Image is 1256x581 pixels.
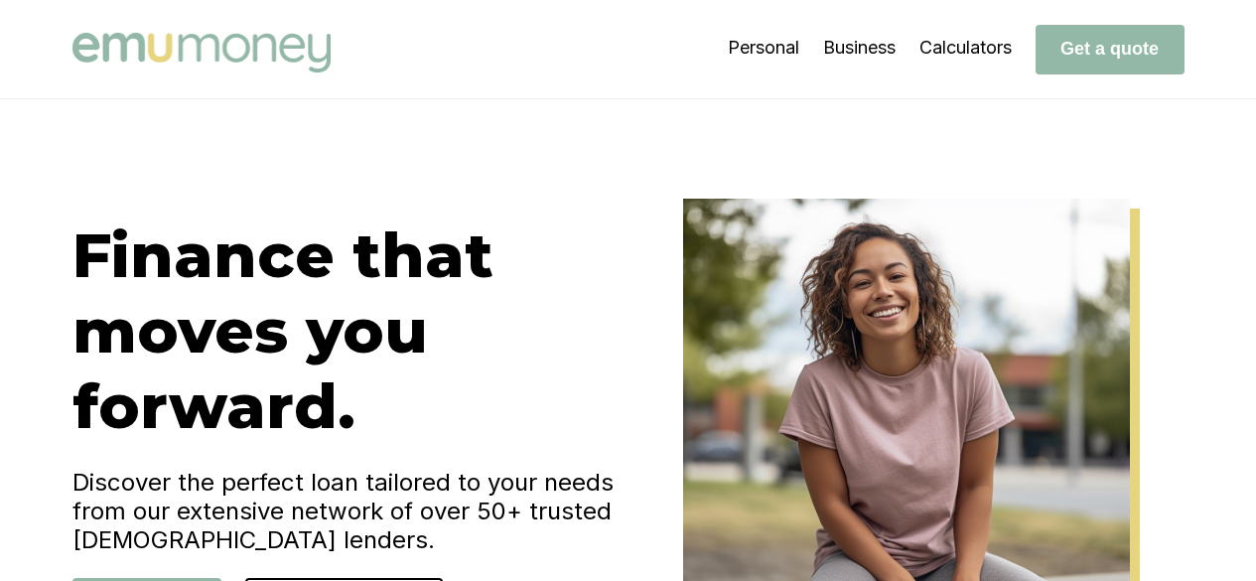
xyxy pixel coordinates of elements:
[72,33,331,73] img: Emu Money logo
[72,468,628,554] h4: Discover the perfect loan tailored to your needs from our extensive network of over 50+ trusted [...
[1036,38,1185,59] a: Get a quote
[72,218,628,444] h1: Finance that moves you forward.
[1036,25,1185,74] button: Get a quote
